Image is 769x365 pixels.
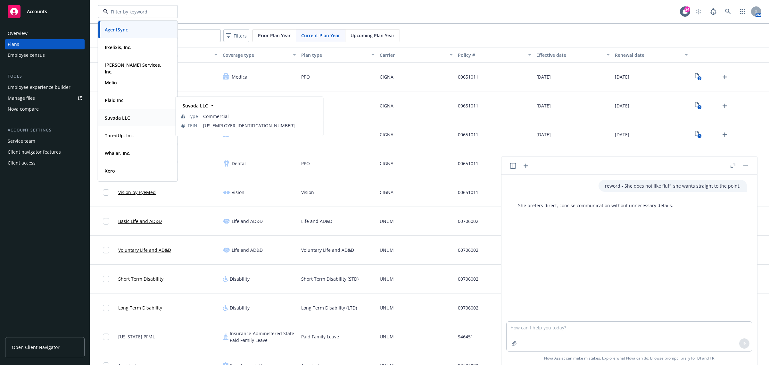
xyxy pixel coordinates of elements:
span: [US_STATE] PFML [118,333,155,340]
span: 00706002 [458,218,478,225]
span: [DATE] [615,102,629,109]
div: Employee census [8,50,45,60]
a: Overview [5,28,85,38]
strong: Xero [105,168,115,174]
span: [DATE] [536,131,551,138]
a: Upload Plan Documents [720,72,730,82]
div: Renewal date [615,52,681,58]
span: Open Client Navigator [12,344,60,351]
p: She prefers direct, concise communication without unnecessary details. [518,202,673,209]
span: 00706002 [458,247,478,253]
div: Coverage type [223,52,289,58]
button: Effective date [534,47,612,63]
div: Overview [8,28,28,38]
span: [DATE] [536,102,551,109]
div: Plans [8,39,19,49]
span: [DATE] [536,73,551,80]
span: UNUM [380,218,394,225]
div: Client navigator features [8,147,61,157]
div: Nova compare [8,104,39,114]
a: Accounts [5,3,85,21]
a: BI [697,355,701,361]
a: Employee experience builder [5,82,85,92]
a: Upload Plan Documents [720,101,730,111]
span: CIGNA [380,189,393,196]
span: UNUM [380,247,394,253]
div: Plan type [301,52,368,58]
span: [DATE] [615,73,629,80]
span: Accounts [27,9,47,14]
a: Nova compare [5,104,85,114]
a: Plans [5,39,85,49]
a: Search [722,5,734,18]
a: Switch app [736,5,749,18]
span: 946451 [458,333,473,340]
span: Voluntary Life and AD&D [301,247,354,253]
a: View Plan Documents [693,72,703,82]
a: View Plan Documents [693,101,703,111]
strong: Suvoda LLC [105,115,130,121]
span: UNUM [380,304,394,311]
span: [US_EMPLOYER_IDENTIFICATION_NUMBER] [203,122,318,129]
a: Long Term Disability [118,304,162,311]
button: Plan type [299,47,377,63]
div: Policy # [458,52,524,58]
div: Effective date [536,52,603,58]
a: Service team [5,136,85,146]
span: 00651011 [458,160,478,167]
text: 5 [699,134,700,138]
span: PPO [301,160,310,167]
div: Employee experience builder [8,82,70,92]
span: Disability [230,304,250,311]
span: Medical [232,73,249,80]
span: 00651011 [458,73,478,80]
input: Toggle Row Selected [103,276,109,282]
div: Manage files [8,93,35,103]
div: Service team [8,136,35,146]
strong: Suvoda LLC [183,103,208,109]
input: Toggle Row Selected [103,247,109,253]
span: Prior Plan Year [258,32,291,39]
span: FEIN [188,122,197,129]
span: Paid Family Leave [301,333,339,340]
span: Vision [232,189,244,196]
a: Manage files [5,93,85,103]
a: Basic Life and AD&D [118,218,162,225]
span: Life and AD&D [232,218,263,225]
span: Life and AD&D [301,218,332,225]
a: View Plan Documents [693,130,703,140]
span: Commercial [203,113,318,120]
span: 00706002 [458,304,478,311]
button: Filters [223,29,249,42]
div: Account settings [5,127,85,133]
span: 00651011 [458,102,478,109]
span: CIGNA [380,160,393,167]
span: CIGNA [380,102,393,109]
span: Life and AD&D [232,247,263,253]
span: UNUM [380,333,394,340]
span: Long Term Disability (LTD) [301,304,357,311]
text: 5 [699,105,700,109]
span: Insurance-Administered State Paid Family Leave [230,330,296,344]
span: Filters [225,31,248,40]
span: Type [188,113,198,120]
a: Short Term Disability [118,276,163,282]
span: Disability [230,276,250,282]
input: Toggle Row Selected [103,334,109,340]
span: PPO [301,73,310,80]
input: Filter by keyword [108,8,165,15]
span: [DATE] [615,131,629,138]
span: CIGNA [380,131,393,138]
span: Dental [232,160,246,167]
text: 6 [699,76,700,81]
p: reword - She does not like fluff, she wants straight to the point. [605,182,740,189]
strong: Plaid Inc. [105,97,125,103]
strong: AgentSync [105,27,128,33]
a: TR [710,355,715,361]
div: Tools [5,73,85,80]
button: Policy # [455,47,534,63]
div: Carrier [380,52,446,58]
button: Carrier [377,47,456,63]
strong: ThredUp, Inc. [105,132,134,139]
a: Client navigator features [5,147,85,157]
